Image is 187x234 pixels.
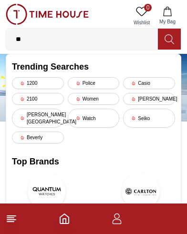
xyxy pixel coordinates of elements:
[123,93,175,105] div: [PERSON_NAME]
[106,172,176,224] a: CarltonCarlton
[144,4,152,11] span: 0
[68,93,120,105] div: Women
[68,109,120,128] div: Watch
[123,109,175,128] div: Seiko
[12,109,64,128] div: [PERSON_NAME][GEOGRAPHIC_DATA]
[154,4,181,28] button: My Bag
[68,77,120,89] div: Police
[156,18,179,25] span: My Bag
[130,19,154,26] span: Wishlist
[123,77,175,89] div: Casio
[12,172,82,224] a: QuantumQuantum
[12,155,175,168] h2: Top Brands
[59,213,70,224] a: Home
[12,132,64,143] div: Beverly
[12,93,64,105] div: 2100
[12,77,64,89] div: 1200
[28,172,66,210] img: Quantum
[6,4,89,25] img: ...
[130,4,154,28] a: 0Wishlist
[12,60,175,73] h2: Trending Searches
[122,172,160,210] img: Carlton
